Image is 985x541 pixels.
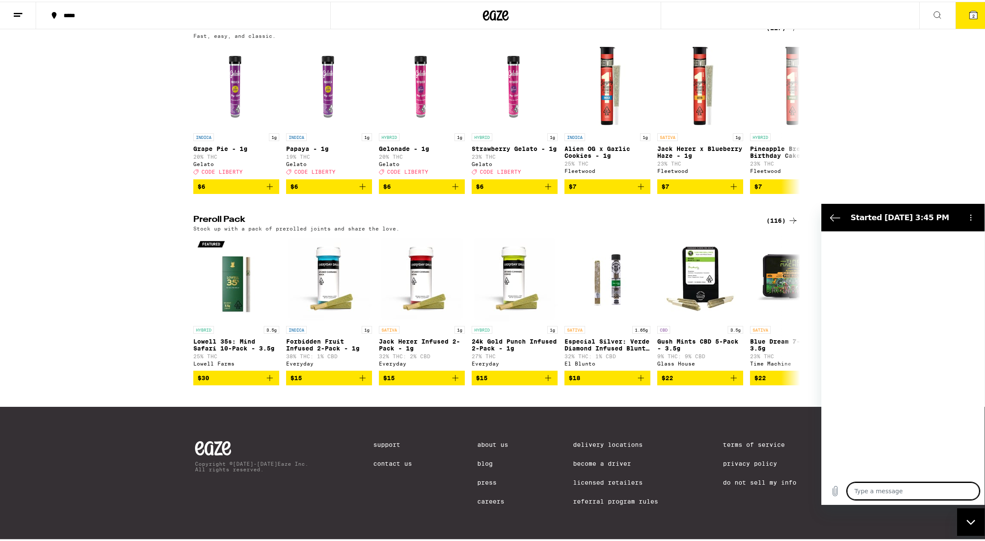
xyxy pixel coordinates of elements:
p: 1g [454,324,465,332]
a: Open page for Jack Herer x Blueberry Haze - 1g from Fleetwood [657,41,743,177]
button: Add to bag [657,369,743,384]
button: Add to bag [472,178,558,192]
p: Jack Herer x Blueberry Haze - 1g [657,144,743,157]
a: Open page for Strawberry Gelato - 1g from Gelato [472,41,558,177]
p: Lowell 35s: Mind Safari 10-Pack - 3.5g [193,336,279,350]
p: SATIVA [379,324,399,332]
p: Strawberry Gelato - 1g [472,144,558,151]
a: Open page for Especial Silver: Verde Diamond Infused Blunt - 1.65g from El Blunto [564,234,650,369]
span: CODE LIBERTY [387,168,428,173]
button: Add to bag [379,178,465,192]
p: 1.65g [632,324,650,332]
p: 9% THC: 9% CBD [657,352,743,357]
span: $7 [569,181,576,188]
img: Everyday - Forbidden Fruit Infused 2-Pack - 1g [286,234,372,320]
img: Gelato - Papaya - 1g [286,41,372,127]
div: Everyday [472,359,558,365]
span: $30 [198,373,209,380]
a: Licensed Retailers [573,477,658,484]
p: 32% THC: 2% CBD [379,352,465,357]
p: 1g [733,132,743,139]
p: 1g [454,132,465,139]
span: $6 [198,181,205,188]
p: 1g [362,132,372,139]
p: INDICA [286,132,307,139]
p: 25% THC [564,159,650,165]
span: CODE LIBERTY [294,168,335,173]
img: Everyday - 24k Gold Punch Infused 2-Pack - 1g [472,234,558,320]
p: 3.5g [264,324,279,332]
a: Delivery Locations [573,440,658,446]
p: 3.5g [728,324,743,332]
a: About Us [477,440,508,446]
p: 1g [362,324,372,332]
span: $6 [383,181,391,188]
p: HYBRID [472,324,492,332]
div: Time Machine [750,359,836,365]
p: 1g [640,132,650,139]
p: HYBRID [472,132,492,139]
p: CBD [657,324,670,332]
img: Fleetwood - Pineapple Breeze x Birthday Cake - 1g [750,41,836,127]
p: Papaya - 1g [286,144,372,151]
h2: Preroll Pack [193,214,756,224]
div: El Blunto [564,359,650,365]
a: Press [477,477,508,484]
a: (116) [766,214,798,224]
a: Open page for Grape Pie - 1g from Gelato [193,41,279,177]
img: Gelato - Grape Pie - 1g [193,41,279,127]
div: Gelato [472,160,558,165]
p: 1g [547,324,558,332]
p: HYBRID [193,324,214,332]
img: Fleetwood - Jack Herer x Blueberry Haze - 1g [657,41,743,127]
div: Fleetwood [750,166,836,172]
button: Add to bag [193,178,279,192]
p: Stock up with a pack of prerolled joints and share the love. [193,224,399,230]
a: Become a Driver [573,458,658,465]
span: CODE LIBERTY [201,168,243,173]
a: Referral Program Rules [573,496,658,503]
p: 1g [547,132,558,139]
p: 20% THC [193,152,279,158]
a: Blog [477,458,508,465]
p: 23% THC [750,352,836,357]
img: Lowell Farms - Lowell 35s: Mind Safari 10-Pack - 3.5g [193,234,279,320]
span: $7 [754,181,762,188]
span: $6 [476,181,484,188]
p: SATIVA [564,324,585,332]
p: Alien OG x Garlic Cookies - 1g [564,144,650,157]
button: Add to bag [564,178,650,192]
p: SATIVA [657,132,678,139]
button: Add to bag [750,369,836,384]
span: $15 [476,373,488,380]
p: 27% THC [472,352,558,357]
div: Everyday [379,359,465,365]
a: Support [373,440,412,446]
p: Grape Pie - 1g [193,144,279,151]
a: Open page for Pineapple Breeze x Birthday Cake - 1g from Fleetwood [750,41,836,177]
a: Open page for Forbidden Fruit Infused 2-Pack - 1g from Everyday [286,234,372,369]
img: El Blunto - Especial Silver: Verde Diamond Infused Blunt - 1.65g [564,234,650,320]
p: 23% THC [750,159,836,165]
span: $15 [290,373,302,380]
div: Fleetwood [657,166,743,172]
a: Careers [477,496,508,503]
span: 2 [972,12,975,17]
p: 32% THC: 1% CBD [564,352,650,357]
p: INDICA [286,324,307,332]
p: Jack Herer Infused 2-Pack - 1g [379,336,465,350]
p: Blue Dream 7-Pack - 3.5g [750,336,836,350]
img: Gelato - Gelonade - 1g [379,41,465,127]
button: Add to bag [193,369,279,384]
p: 23% THC [657,159,743,165]
p: Fast, easy, and classic. [193,31,276,37]
img: Everyday - Jack Herer Infused 2-Pack - 1g [379,234,465,320]
div: Everyday [286,359,372,365]
img: Gelato - Strawberry Gelato - 1g [472,41,558,127]
p: 38% THC: 1% CBD [286,352,372,357]
button: Add to bag [657,178,743,192]
button: Add to bag [472,369,558,384]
